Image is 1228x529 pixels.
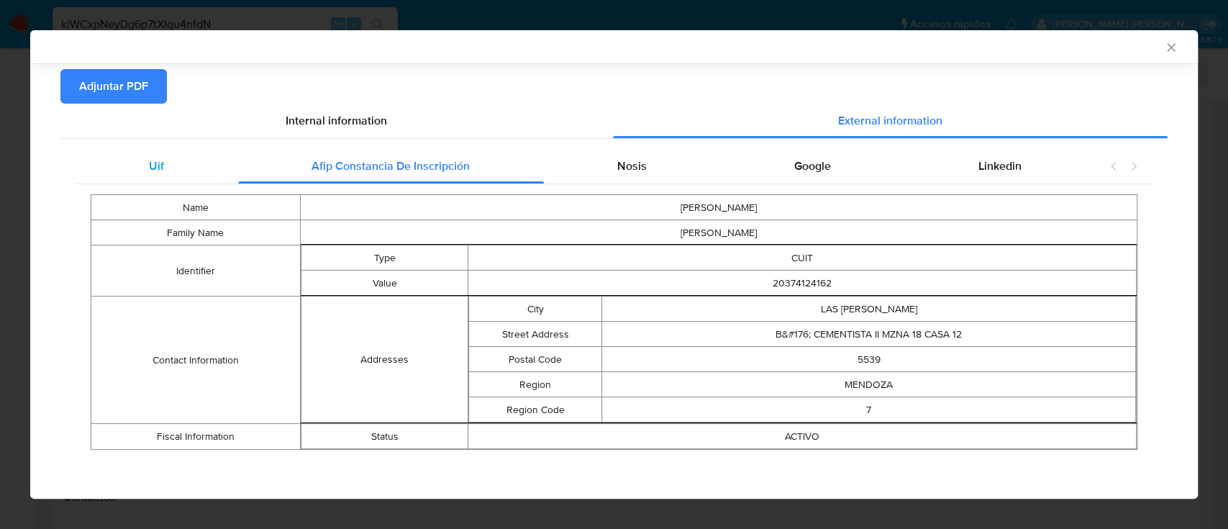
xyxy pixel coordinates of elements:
span: Nosis [617,158,647,174]
td: Name [91,195,301,220]
td: Fiscal Information [91,424,301,450]
span: Google [794,158,831,174]
td: Family Name [91,220,301,245]
div: closure-recommendation-modal [30,30,1198,499]
td: City [469,297,602,322]
td: LAS [PERSON_NAME] [602,297,1136,322]
span: Uif [149,158,164,174]
td: Region Code [469,397,602,422]
div: Detailed info [60,104,1168,138]
td: Contact Information [91,297,301,424]
td: Identifier [91,245,301,297]
td: CUIT [468,245,1137,271]
td: Addresses [301,297,468,423]
td: Value [301,271,468,296]
td: B&#176; CEMENTISTA II MZNA 18 CASA 12 [602,322,1136,347]
td: Street Address [469,322,602,347]
span: External information [838,112,942,129]
button: Adjuntar PDF [60,69,167,104]
td: [PERSON_NAME] [300,220,1137,245]
span: Internal information [286,112,387,129]
td: Type [301,245,468,271]
span: Afip Constancia De Inscripción [311,158,470,174]
div: Detailed external info [76,149,1095,184]
span: Adjuntar PDF [79,71,148,102]
td: MENDOZA [602,372,1136,397]
td: Status [301,424,468,449]
td: Postal Code [469,347,602,372]
td: 5539 [602,347,1136,372]
td: 7 [602,397,1136,422]
td: 20374124162 [468,271,1137,296]
button: Cerrar ventana [1164,40,1177,53]
td: [PERSON_NAME] [300,195,1137,220]
td: Region [469,372,602,397]
td: ACTIVO [468,424,1137,449]
span: Linkedin [978,158,1022,174]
